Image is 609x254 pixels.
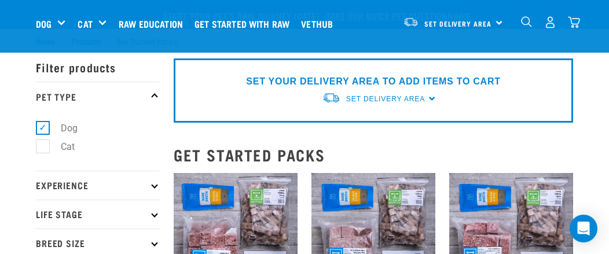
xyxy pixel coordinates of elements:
h2: Get Started Packs [174,146,573,164]
img: home-icon-1@2x.png [521,16,532,27]
img: van-moving.png [322,92,340,104]
span: Set Delivery Area [346,95,425,103]
p: Filter products [36,53,160,82]
a: Raw Education [116,1,192,47]
a: Get started with Raw [192,1,298,47]
img: home-icon@2x.png [568,16,580,28]
span: Set Delivery Area [424,21,491,25]
p: SET YOUR DELIVERY AREA TO ADD ITEMS TO CART [246,75,500,89]
p: Life Stage [36,200,160,229]
div: Open Intercom Messenger [570,215,597,242]
p: Experience [36,171,160,200]
a: Cat [78,17,92,31]
img: user.png [544,16,556,28]
label: Dog [42,121,82,135]
p: Pet Type [36,82,160,111]
img: van-moving.png [403,17,419,27]
label: Cat [42,139,79,154]
a: Vethub [298,1,342,47]
a: Dog [36,17,52,31]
